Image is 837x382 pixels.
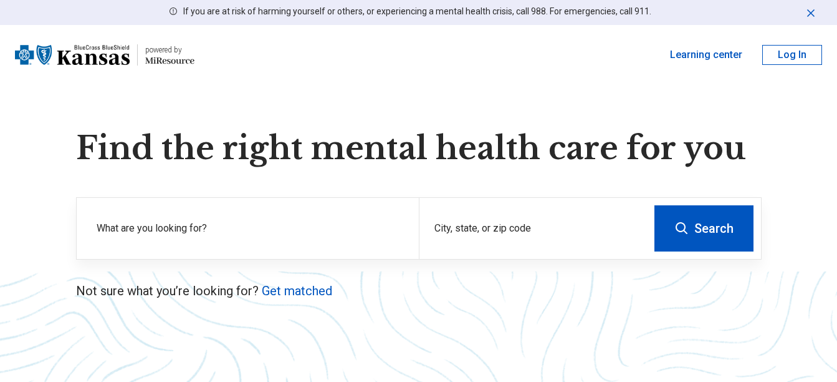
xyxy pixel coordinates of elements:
[97,221,404,236] label: What are you looking for?
[15,40,194,70] a: Blue Cross Blue Shield Kansaspowered by
[145,44,194,56] div: powered by
[805,5,817,20] button: Dismiss
[183,5,651,18] p: If you are at risk of harming yourself or others, or experiencing a mental health crisis, call 98...
[654,205,753,252] button: Search
[15,40,130,70] img: Blue Cross Blue Shield Kansas
[76,282,762,300] p: Not sure what you’re looking for?
[76,130,762,167] h1: Find the right mental health care for you
[670,47,742,62] a: Learning center
[262,283,332,298] a: Get matched
[762,45,822,65] button: Log In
